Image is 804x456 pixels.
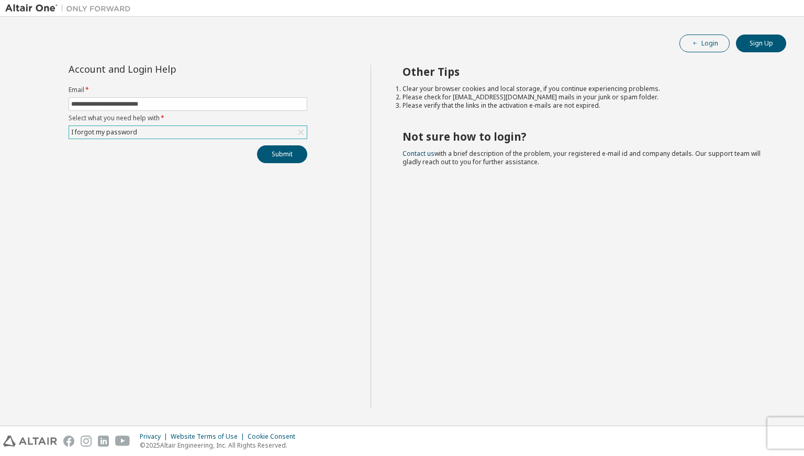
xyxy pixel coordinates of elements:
div: Cookie Consent [248,432,301,441]
img: Altair One [5,3,136,14]
h2: Not sure how to login? [403,130,768,143]
div: I forgot my password [69,126,307,139]
img: youtube.svg [115,436,130,447]
button: Sign Up [736,35,786,52]
img: linkedin.svg [98,436,109,447]
label: Email [69,86,307,94]
a: Contact us [403,149,434,158]
img: facebook.svg [63,436,74,447]
img: instagram.svg [81,436,92,447]
li: Please verify that the links in the activation e-mails are not expired. [403,101,768,110]
img: altair_logo.svg [3,436,57,447]
span: with a brief description of the problem, your registered e-mail id and company details. Our suppo... [403,149,761,166]
div: Website Terms of Use [171,432,248,441]
label: Select what you need help with [69,114,307,122]
li: Clear your browser cookies and local storage, if you continue experiencing problems. [403,85,768,93]
div: Account and Login Help [69,65,260,73]
button: Login [679,35,730,52]
div: I forgot my password [70,127,139,138]
li: Please check for [EMAIL_ADDRESS][DOMAIN_NAME] mails in your junk or spam folder. [403,93,768,101]
h2: Other Tips [403,65,768,78]
p: © 2025 Altair Engineering, Inc. All Rights Reserved. [140,441,301,450]
button: Submit [257,145,307,163]
div: Privacy [140,432,171,441]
